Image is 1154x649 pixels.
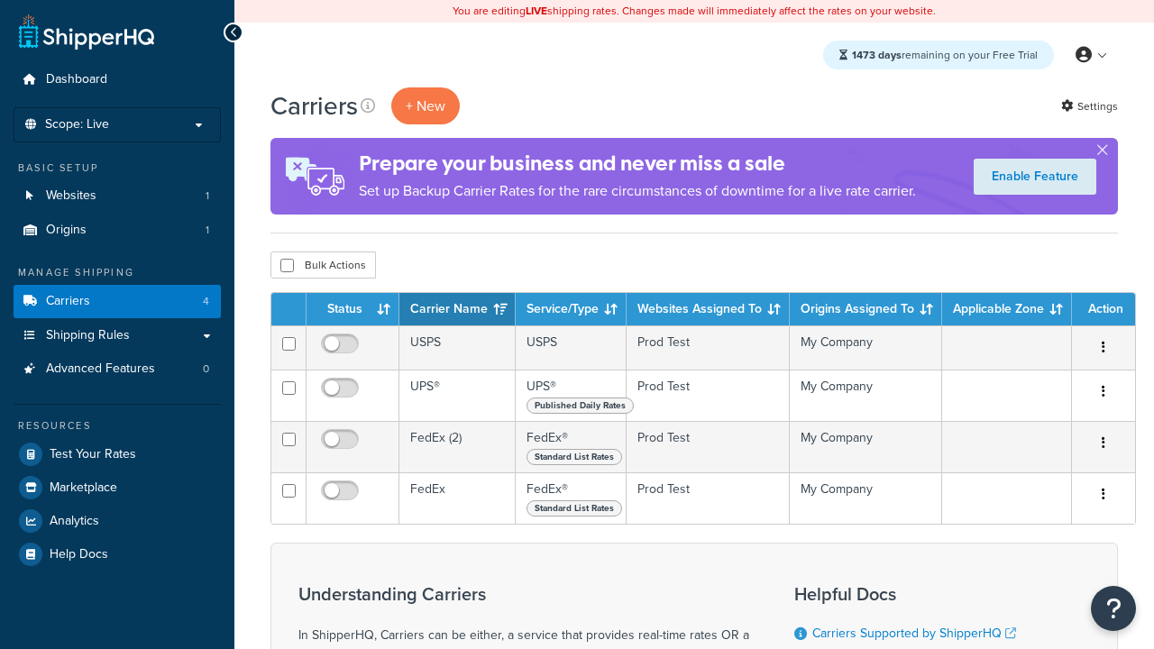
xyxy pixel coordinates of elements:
a: Settings [1061,94,1118,119]
td: My Company [790,472,942,524]
td: FedEx® [516,421,627,472]
button: + New [391,87,460,124]
li: Advanced Features [14,352,221,386]
b: LIVE [526,3,547,19]
span: Carriers [46,294,90,309]
a: Enable Feature [974,159,1096,195]
span: Standard List Rates [527,500,622,516]
span: Dashboard [46,72,107,87]
span: Shipping Rules [46,328,130,343]
button: Bulk Actions [270,251,376,279]
th: Action [1072,293,1135,325]
span: Published Daily Rates [527,398,634,414]
th: Service/Type: activate to sort column ascending [516,293,627,325]
h4: Prepare your business and never miss a sale [359,149,916,178]
span: 1 [206,188,209,204]
span: 4 [203,294,209,309]
td: Prod Test [627,421,790,472]
span: Origins [46,223,87,238]
span: Analytics [50,514,99,529]
h3: Helpful Docs [794,584,1030,604]
a: Help Docs [14,538,221,571]
th: Carrier Name: activate to sort column ascending [399,293,516,325]
a: Marketplace [14,471,221,504]
th: Origins Assigned To: activate to sort column ascending [790,293,942,325]
a: Dashboard [14,63,221,96]
span: Help Docs [50,547,108,562]
span: Marketplace [50,480,117,496]
th: Websites Assigned To: activate to sort column ascending [627,293,790,325]
a: ShipperHQ Home [19,14,154,50]
a: Test Your Rates [14,438,221,471]
td: Prod Test [627,472,790,524]
td: Prod Test [627,325,790,370]
td: USPS [516,325,627,370]
td: My Company [790,370,942,421]
td: Prod Test [627,370,790,421]
td: My Company [790,325,942,370]
a: Origins 1 [14,214,221,247]
th: Applicable Zone: activate to sort column ascending [942,293,1072,325]
div: Resources [14,418,221,434]
span: Advanced Features [46,361,155,377]
div: Basic Setup [14,160,221,176]
h1: Carriers [270,88,358,123]
a: Analytics [14,505,221,537]
td: USPS [399,325,516,370]
li: Websites [14,179,221,213]
h3: Understanding Carriers [298,584,749,604]
td: FedEx [399,472,516,524]
td: FedEx (2) [399,421,516,472]
span: 1 [206,223,209,238]
span: Standard List Rates [527,449,622,465]
div: remaining on your Free Trial [823,41,1054,69]
span: Test Your Rates [50,447,136,462]
td: UPS® [399,370,516,421]
div: Manage Shipping [14,265,221,280]
td: UPS® [516,370,627,421]
a: Shipping Rules [14,319,221,352]
a: Websites 1 [14,179,221,213]
th: Status: activate to sort column ascending [307,293,399,325]
span: Scope: Live [45,117,109,133]
a: Advanced Features 0 [14,352,221,386]
li: Origins [14,214,221,247]
button: Open Resource Center [1091,586,1136,631]
a: Carriers Supported by ShipperHQ [812,624,1016,643]
span: Websites [46,188,96,204]
p: Set up Backup Carrier Rates for the rare circumstances of downtime for a live rate carrier. [359,178,916,204]
strong: 1473 days [852,47,902,63]
img: ad-rules-rateshop-fe6ec290ccb7230408bd80ed9643f0289d75e0ffd9eb532fc0e269fcd187b520.png [270,138,359,215]
li: Carriers [14,285,221,318]
td: FedEx® [516,472,627,524]
td: My Company [790,421,942,472]
a: Carriers 4 [14,285,221,318]
span: 0 [203,361,209,377]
